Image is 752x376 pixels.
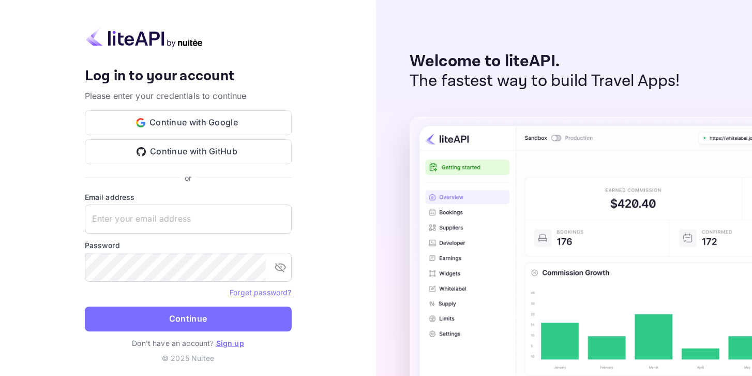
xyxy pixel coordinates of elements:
[410,52,680,71] p: Welcome to liteAPI.
[85,67,292,85] h4: Log in to your account
[162,353,214,364] p: © 2025 Nuitee
[85,90,292,102] p: Please enter your credentials to continue
[230,288,291,297] a: Forget password?
[85,205,292,234] input: Enter your email address
[85,240,292,251] label: Password
[216,339,244,348] a: Sign up
[85,110,292,135] button: Continue with Google
[85,27,204,48] img: liteapi
[270,257,291,278] button: toggle password visibility
[230,287,291,297] a: Forget password?
[410,71,680,91] p: The fastest way to build Travel Apps!
[85,139,292,164] button: Continue with GitHub
[185,172,191,183] p: or
[85,307,292,331] button: Continue
[85,192,292,203] label: Email address
[85,338,292,349] p: Don't have an account?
